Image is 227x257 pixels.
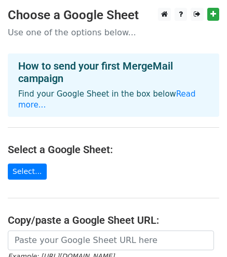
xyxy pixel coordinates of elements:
[18,89,196,110] a: Read more...
[8,27,219,38] p: Use one of the options below...
[18,89,209,111] p: Find your Google Sheet in the box below
[8,231,214,250] input: Paste your Google Sheet URL here
[8,164,47,180] a: Select...
[8,214,219,226] h4: Copy/paste a Google Sheet URL:
[8,8,219,23] h3: Choose a Google Sheet
[8,143,219,156] h4: Select a Google Sheet:
[18,60,209,85] h4: How to send your first MergeMail campaign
